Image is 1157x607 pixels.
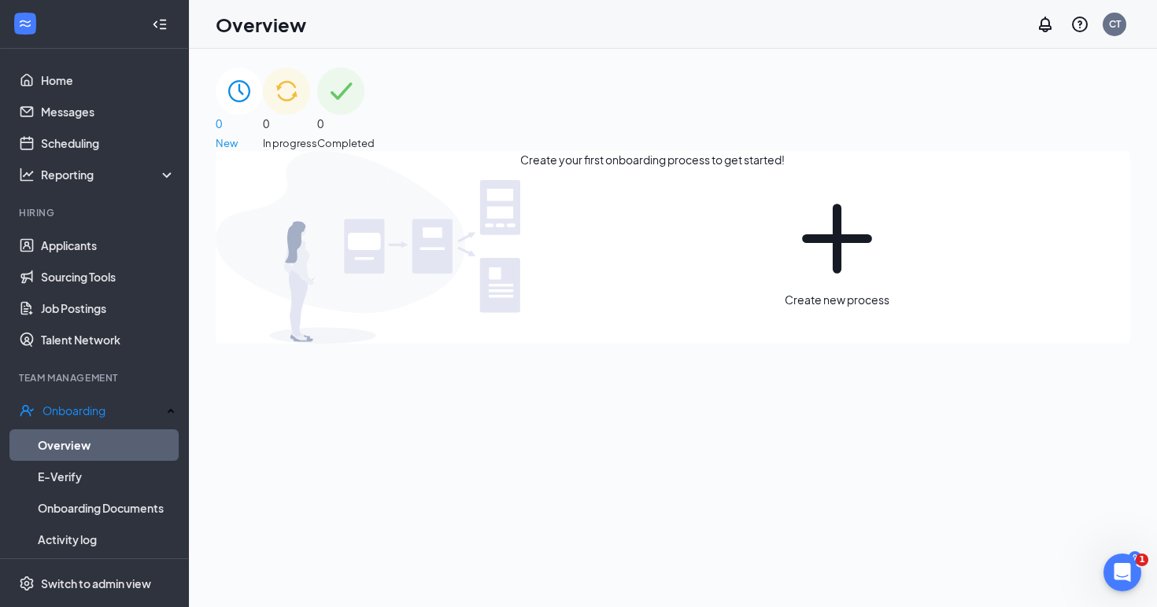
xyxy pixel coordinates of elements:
[317,115,375,132] span: 0
[41,127,176,159] a: Scheduling
[1070,15,1089,34] svg: QuestionInfo
[263,115,317,132] span: 0
[38,524,176,555] a: Activity log
[1103,554,1141,591] iframe: Intercom live chat
[19,403,35,418] svg: UserCheck
[19,371,172,384] div: Team Management
[216,135,263,151] span: New
[43,403,162,418] div: Onboarding
[41,230,176,261] a: Applicants
[38,492,176,524] a: Onboarding Documents
[785,186,889,291] svg: Plus
[152,17,168,32] svg: Collapse
[216,11,306,38] h1: Overview
[41,576,151,591] div: Switch to admin view
[19,206,172,219] div: Hiring
[216,115,263,132] span: 0
[520,151,785,344] span: Create your first onboarding process to get started!
[41,261,176,292] a: Sourcing Tools
[17,16,33,31] svg: WorkstreamLogo
[38,429,176,461] a: Overview
[41,555,176,587] a: Team
[41,64,176,96] a: Home
[19,167,35,182] svg: Analysis
[41,324,176,355] a: Talent Network
[41,292,176,324] a: Job Postings
[41,167,176,182] div: Reporting
[317,135,375,151] span: Completed
[1036,15,1055,34] svg: Notifications
[19,576,35,591] svg: Settings
[1136,554,1148,566] span: 1
[41,96,176,127] a: Messages
[263,135,317,151] span: In progress
[785,151,889,344] button: PlusCreate new process
[1109,17,1121,31] div: CT
[38,461,176,492] a: E-Verify
[1129,551,1141,565] div: 9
